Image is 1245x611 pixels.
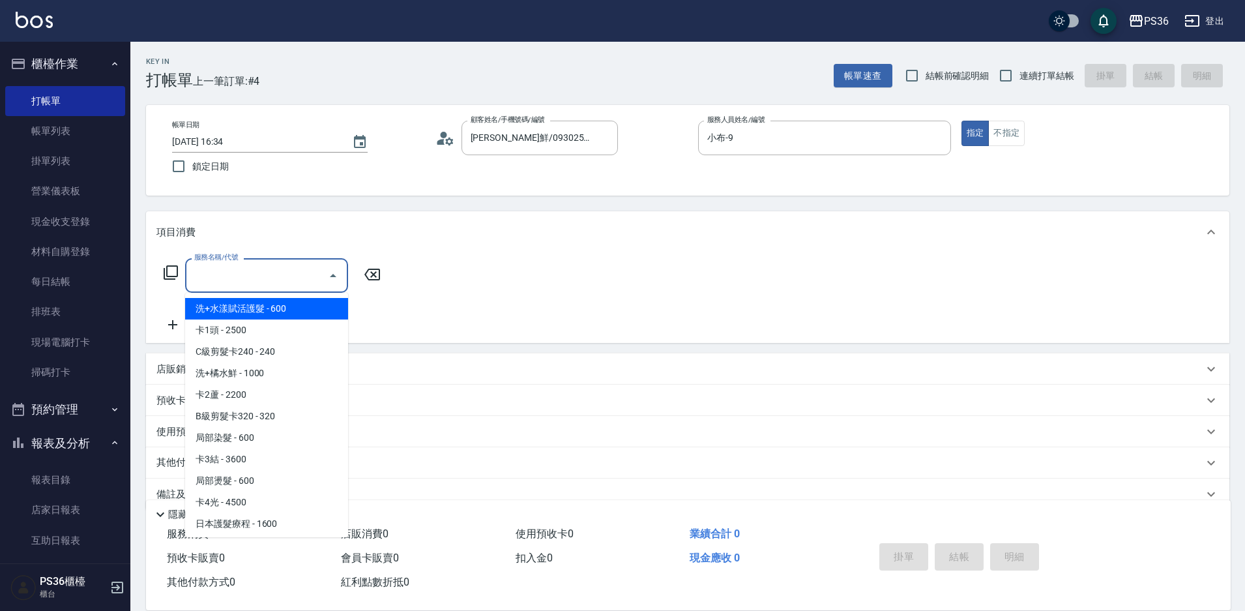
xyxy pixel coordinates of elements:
[707,115,765,125] label: 服務人員姓名/編號
[156,456,276,470] p: 其他付款方式
[471,115,545,125] label: 顧客姓名/手機號碼/編號
[1179,9,1229,33] button: 登出
[5,495,125,525] a: 店家日報表
[185,470,348,492] span: 局部燙髮 - 600
[40,588,106,600] p: 櫃台
[172,131,339,153] input: YYYY/MM/DD hh:mm
[185,449,348,470] span: 卡3結 - 3600
[1019,69,1074,83] span: 連續打單結帳
[1123,8,1174,35] button: PS36
[156,394,205,408] p: 預收卡販賣
[341,528,388,540] span: 店販消費 0
[690,552,740,564] span: 現金應收 0
[5,176,125,206] a: 營業儀表板
[5,357,125,387] a: 掃碼打卡
[185,513,348,535] span: 日本護髮療程 - 1600
[146,416,1229,447] div: 使用預收卡
[185,298,348,320] span: 洗+水漾賦活護髮 - 600
[16,12,53,28] img: Logo
[344,127,375,158] button: Choose date, selected date is 2025-09-22
[5,267,125,297] a: 每日結帳
[146,479,1229,510] div: 備註及來源
[168,508,227,522] p: 隱藏業績明細
[5,526,125,556] a: 互助日報表
[926,69,989,83] span: 結帳前確認明細
[156,226,196,239] p: 項目消費
[5,556,125,586] a: 互助排行榜
[1091,8,1117,34] button: save
[146,385,1229,416] div: 預收卡販賣
[185,492,348,513] span: 卡4光 - 4500
[185,384,348,406] span: 卡2蘆 - 2200
[341,576,409,588] span: 紅利點數折抵 0
[341,552,399,564] span: 會員卡販賣 0
[146,211,1229,253] div: 項目消費
[193,73,260,89] span: 上一筆訂單:#4
[185,341,348,363] span: C級剪髮卡240 - 240
[185,406,348,427] span: B級剪髮卡320 - 320
[1144,13,1169,29] div: PS36
[5,47,125,81] button: 櫃檯作業
[167,576,235,588] span: 其他付款方式 0
[167,552,225,564] span: 預收卡販賣 0
[194,252,238,262] label: 服務名稱/代號
[172,120,199,130] label: 帳單日期
[834,64,892,88] button: 帳單速查
[146,71,193,89] h3: 打帳單
[516,528,574,540] span: 使用預收卡 0
[146,57,193,66] h2: Key In
[516,552,553,564] span: 扣入金 0
[146,353,1229,385] div: 店販銷售
[5,116,125,146] a: 帳單列表
[5,465,125,495] a: 報表目錄
[5,207,125,237] a: 現金收支登錄
[5,426,125,460] button: 報表及分析
[192,160,229,173] span: 鎖定日期
[961,121,989,146] button: 指定
[690,528,740,540] span: 業績合計 0
[146,447,1229,479] div: 其他付款方式入金可用餘額: 0
[5,327,125,357] a: 現場電腦打卡
[5,86,125,116] a: 打帳單
[156,425,205,439] p: 使用預收卡
[323,265,344,286] button: Close
[10,574,37,601] img: Person
[40,575,106,588] h5: PS36櫃檯
[185,535,348,556] span: 洗髮卡130 - 130
[5,297,125,327] a: 排班表
[5,146,125,176] a: 掛單列表
[156,488,205,501] p: 備註及來源
[185,320,348,341] span: 卡1頭 - 2500
[185,427,348,449] span: 局部染髮 - 600
[988,121,1025,146] button: 不指定
[156,363,196,376] p: 店販銷售
[167,528,214,540] span: 服務消費 0
[185,363,348,384] span: 洗+橘水鮮 - 1000
[5,237,125,267] a: 材料自購登錄
[5,393,125,426] button: 預約管理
